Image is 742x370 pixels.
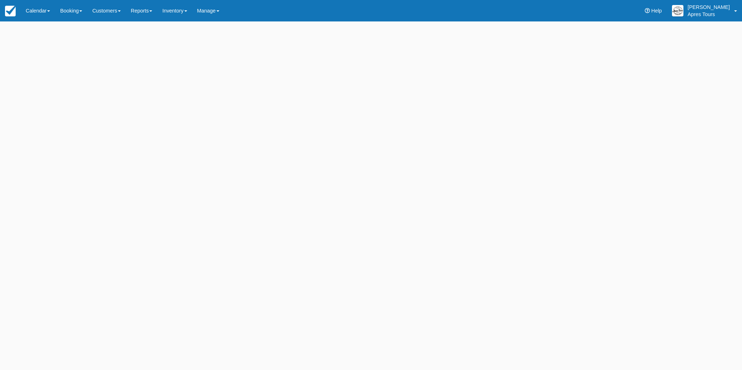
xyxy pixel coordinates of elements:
span: Help [651,8,662,14]
i: Help [645,8,650,13]
p: [PERSON_NAME] [688,4,730,11]
p: Apres Tours [688,11,730,18]
img: A1 [672,5,683,16]
img: checkfront-main-nav-mini-logo.png [5,6,16,16]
